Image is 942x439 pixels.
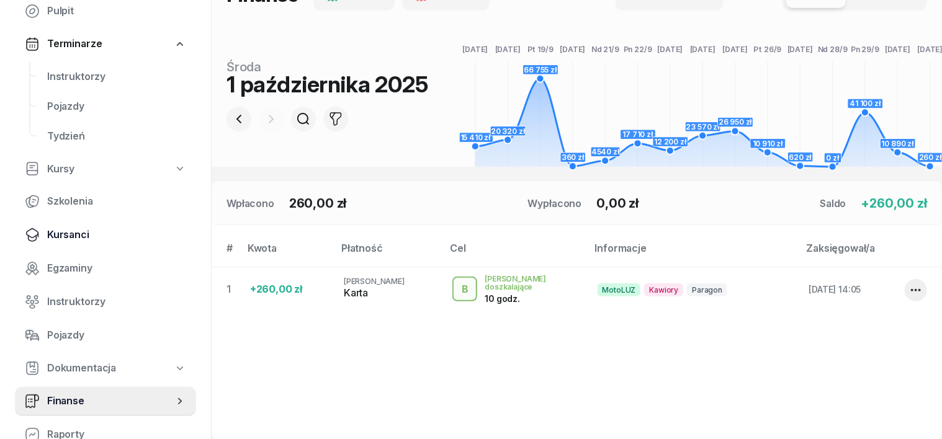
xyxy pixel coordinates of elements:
tspan: Pn 22/9 [624,45,652,54]
a: Kursy [15,155,196,184]
a: Kursanci [15,220,196,250]
a: Pojazdy [37,92,196,122]
a: Dokumentacja [15,354,196,383]
tspan: Pt 19/9 [527,45,554,54]
tspan: [DATE] [463,45,488,54]
div: [PERSON_NAME] doszkalające [485,275,577,291]
tspan: [DATE] [787,45,813,54]
tspan: [DATE] [722,45,748,54]
span: [PERSON_NAME] [344,277,405,286]
th: Cel [442,240,587,267]
a: Terminarze [15,30,196,58]
button: B [452,277,477,301]
tspan: [DATE] [690,45,715,54]
span: Paragon [687,283,727,296]
span: Pojazdy [47,99,186,115]
a: Szkolenia [15,187,196,216]
span: Kawiory [644,283,683,296]
a: Pojazdy [15,321,196,350]
span: Terminarze [47,36,102,52]
div: +260,00 zł [250,282,324,298]
tspan: [DATE] [885,45,910,54]
span: Egzaminy [47,260,186,277]
tspan: Pt 26/9 [754,45,782,54]
span: [DATE] 14:05 [809,284,861,295]
span: Instruktorzy [47,69,186,85]
a: Instruktorzy [37,62,196,92]
a: Egzaminy [15,254,196,283]
tspan: [DATE] [495,45,521,54]
div: Wypłacono [528,196,582,211]
div: Wpłacono [227,196,274,211]
tspan: Nd 21/9 [591,45,619,54]
span: Pojazdy [47,327,186,344]
div: 1 [227,282,240,298]
tspan: Nd 28/9 [818,45,848,54]
span: Szkolenia [47,193,186,210]
tspan: [DATE] [658,45,683,54]
th: Płatność [334,240,442,267]
span: Kursy [47,161,74,177]
th: Informacje [588,240,799,267]
a: Tydzień [37,122,196,151]
div: 1 października 2025 [227,73,428,95]
span: Kursanci [47,227,186,243]
div: Karta [344,285,433,301]
tspan: [DATE] [560,45,586,54]
div: B [457,279,473,300]
a: Finanse [15,386,196,416]
span: Tydzień [47,128,186,144]
div: środa [227,61,428,73]
tspan: Pn 29/9 [851,45,879,54]
div: Saldo [820,196,846,211]
span: Instruktorzy [47,294,186,310]
div: 10 godz. [485,293,549,304]
span: Pulpit [47,3,186,19]
span: Finanse [47,393,174,409]
th: # [212,240,240,267]
th: Zaksięgował/a [799,240,942,267]
span: MotoLUZ [598,283,641,296]
th: Kwota [240,240,334,267]
a: Instruktorzy [15,287,196,317]
span: + [861,196,870,211]
span: Dokumentacja [47,360,116,376]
